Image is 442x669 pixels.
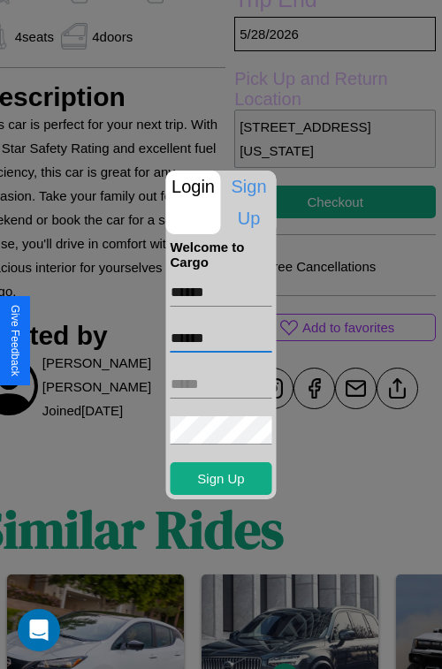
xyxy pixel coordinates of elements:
p: Login [166,171,221,202]
div: Open Intercom Messenger [18,609,60,651]
p: Sign Up [222,171,277,234]
div: Give Feedback [9,305,21,376]
button: Sign Up [171,462,272,495]
h4: Welcome to Cargo [171,239,272,270]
